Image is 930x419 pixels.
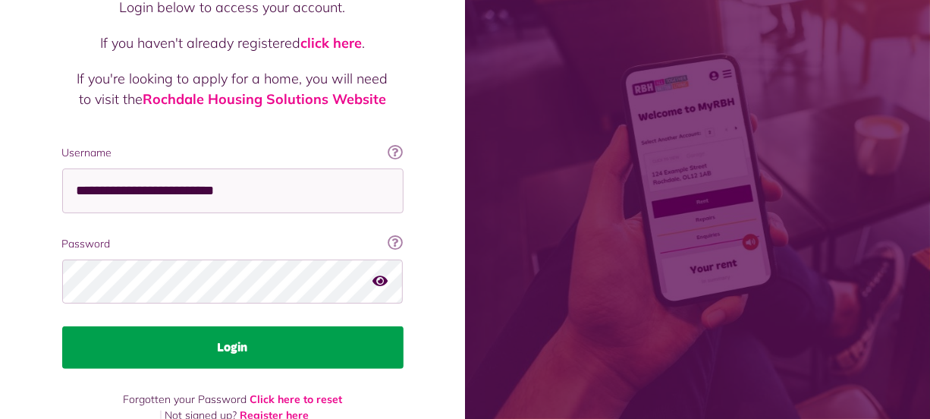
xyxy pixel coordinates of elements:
[77,33,388,53] p: If you haven't already registered .
[300,34,362,52] a: click here
[77,68,388,109] p: If you're looking to apply for a home, you will need to visit the
[62,145,404,161] label: Username
[143,90,386,108] a: Rochdale Housing Solutions Website
[250,392,342,406] a: Click here to reset
[62,326,404,369] button: Login
[123,392,247,406] span: Forgotten your Password
[62,236,404,252] label: Password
